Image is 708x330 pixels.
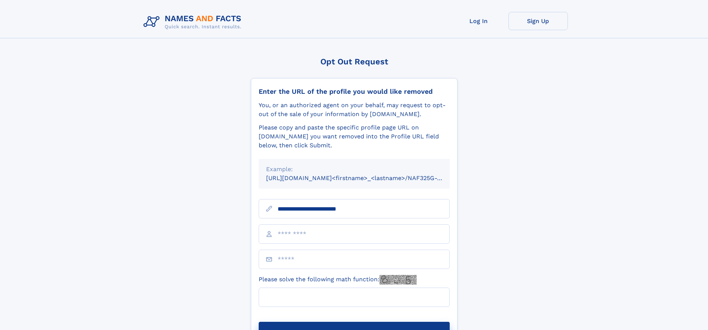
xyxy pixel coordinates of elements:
div: Enter the URL of the profile you would like removed [259,87,450,96]
small: [URL][DOMAIN_NAME]<firstname>_<lastname>/NAF325G-xxxxxxxx [266,174,464,182]
label: Please solve the following math function: [259,275,417,285]
div: Example: [266,165,442,174]
div: You, or an authorized agent on your behalf, may request to opt-out of the sale of your informatio... [259,101,450,119]
img: Logo Names and Facts [140,12,248,32]
div: Opt Out Request [251,57,458,66]
a: Sign Up [508,12,568,30]
div: Please copy and paste the specific profile page URL on [DOMAIN_NAME] you want removed into the Pr... [259,123,450,150]
a: Log In [449,12,508,30]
